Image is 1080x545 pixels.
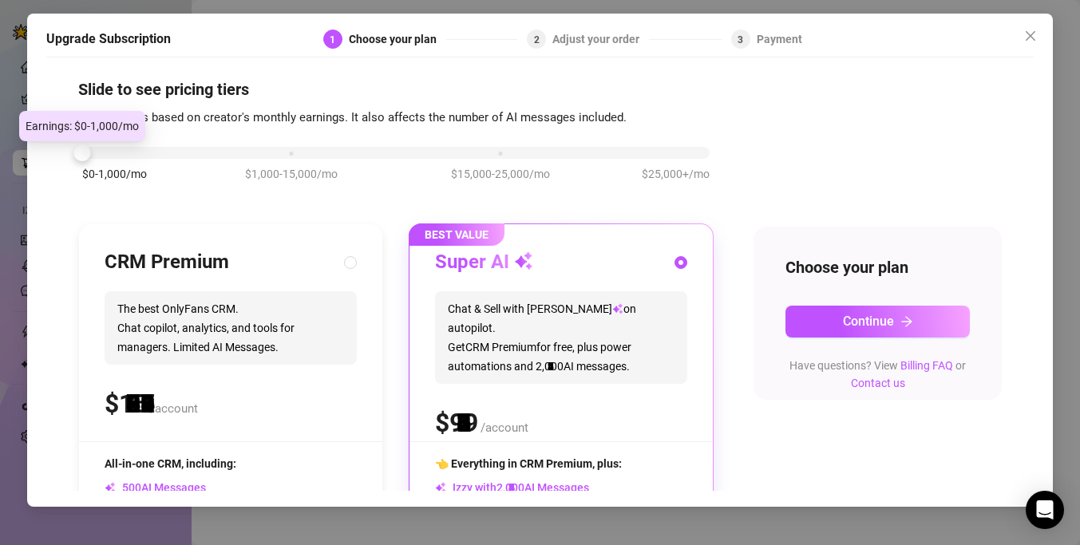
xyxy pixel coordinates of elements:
h3: Super AI [435,250,533,275]
span: Have questions? View or [789,359,966,389]
span: 1 [330,34,335,45]
span: $15,000-25,000/mo [451,165,550,183]
a: Contact us [851,377,905,389]
span: $25,000+/mo [642,165,710,183]
h4: Choose your plan [785,256,970,278]
div: Earnings: $0-1,000/mo [19,111,145,141]
div: Adjust your order [552,30,649,49]
span: arrow-right [900,315,913,328]
span: Izzy with AI Messages [435,481,589,494]
span: All-in-one CRM, including: [105,457,236,470]
span: AI Messages [105,481,206,494]
span: 2 [534,34,540,45]
h3: CRM Premium [105,250,229,275]
span: 👈 Everything in CRM Premium, plus: [435,457,622,470]
span: /account [150,401,198,416]
span: Our pricing is based on creator's monthly earnings. It also affects the number of AI messages inc... [78,110,627,124]
button: Close [1018,23,1043,49]
span: $1,000-15,000/mo [245,165,338,183]
span: 3 [738,34,743,45]
button: Continuearrow-right [785,306,970,338]
span: $0-1,000/mo [82,165,147,183]
span: $ [105,389,148,419]
span: $ [435,408,478,438]
h5: Upgrade Subscription [46,30,171,49]
div: Open Intercom Messenger [1026,491,1064,529]
span: BEST VALUE [409,223,504,246]
span: close [1024,30,1037,42]
span: The best OnlyFans CRM. Chat copilot, analytics, and tools for managers. Limited AI Messages. [105,291,357,365]
span: /account [481,421,528,435]
span: Continue [843,314,894,329]
span: Chat & Sell with [PERSON_NAME] on autopilot. Get CRM Premium for free, plus power automations and... [435,291,687,384]
div: Payment [757,30,802,49]
div: Choose your plan [349,30,446,49]
span: Close [1018,30,1043,42]
a: Billing FAQ [900,359,953,372]
h4: Slide to see pricing tiers [78,78,1002,101]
